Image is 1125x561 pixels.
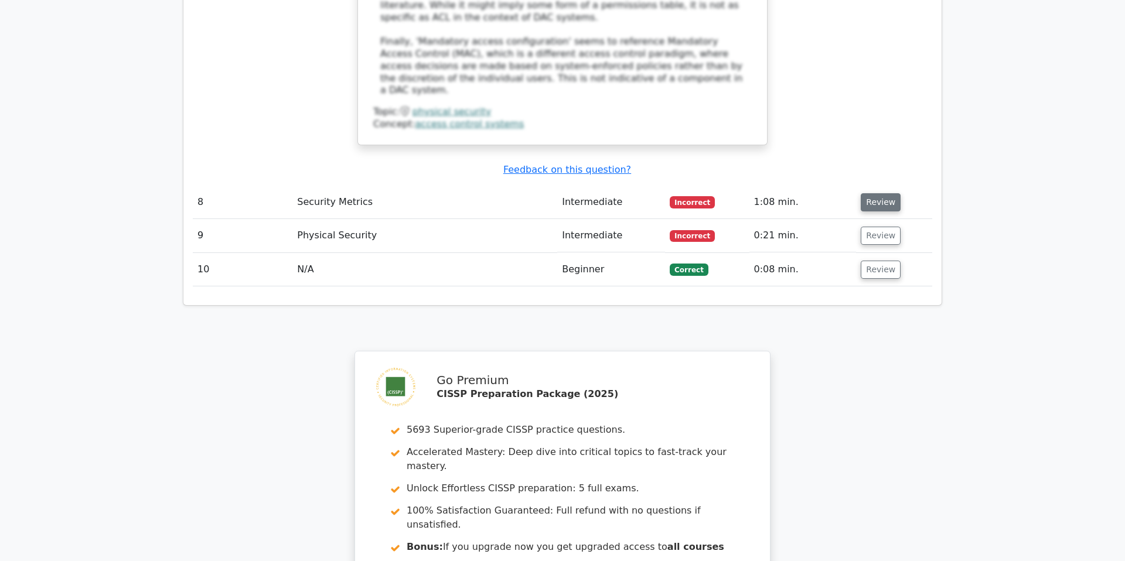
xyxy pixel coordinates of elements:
button: Review [861,227,901,245]
button: Review [861,193,901,211]
a: access control systems [415,118,524,129]
td: 9 [193,219,292,252]
div: Topic: [373,106,752,118]
td: Security Metrics [292,186,557,219]
a: physical security [412,106,492,117]
td: Intermediate [557,219,665,252]
button: Review [861,261,901,279]
td: 1:08 min. [749,186,857,219]
td: 0:21 min. [749,219,857,252]
td: Physical Security [292,219,557,252]
td: Intermediate [557,186,665,219]
span: Correct [670,264,708,275]
div: Concept: [373,118,752,131]
a: Feedback on this question? [503,164,631,175]
td: 8 [193,186,292,219]
span: Incorrect [670,230,715,242]
td: Beginner [557,253,665,286]
td: 0:08 min. [749,253,857,286]
span: Incorrect [670,196,715,208]
td: 10 [193,253,292,286]
td: N/A [292,253,557,286]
